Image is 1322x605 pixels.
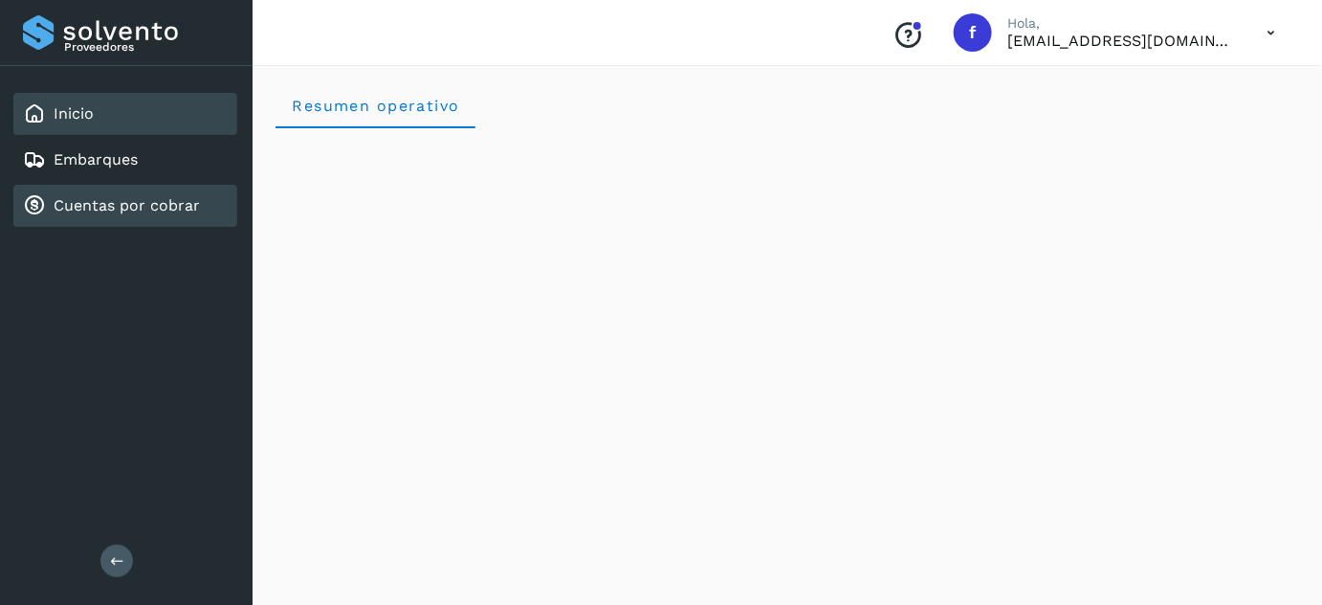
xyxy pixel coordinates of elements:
[1007,32,1237,50] p: fyc3@mexamerik.com
[13,139,237,181] div: Embarques
[1007,15,1237,32] p: Hola,
[13,185,237,227] div: Cuentas por cobrar
[64,40,230,54] p: Proveedores
[13,93,237,135] div: Inicio
[54,196,200,214] a: Cuentas por cobrar
[54,150,138,168] a: Embarques
[54,104,94,123] a: Inicio
[291,97,460,115] span: Resumen operativo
